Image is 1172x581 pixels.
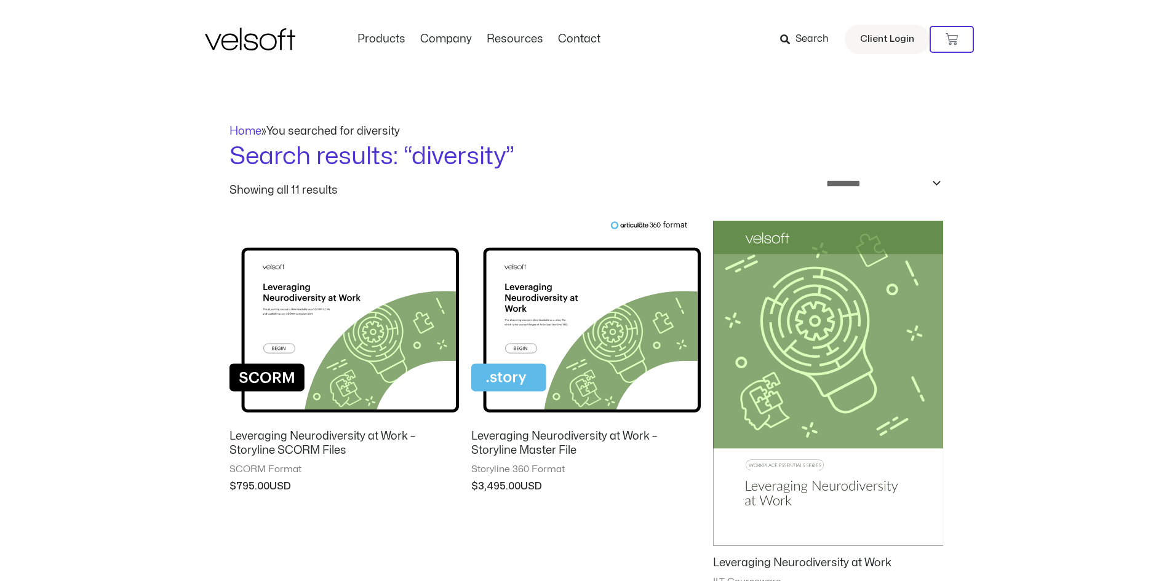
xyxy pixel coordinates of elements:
a: CompanyMenu Toggle [413,33,479,46]
a: Leveraging Neurodiversity at Work [713,556,943,575]
a: Leveraging Neurodiversity at Work – Storyline Master File [471,429,701,464]
span: $ [229,481,236,491]
span: You searched for diversity [266,126,400,136]
nav: Menu [350,33,608,46]
a: ProductsMenu Toggle [350,33,413,46]
a: Home [229,126,261,136]
img: Velsoft Training Materials [205,28,295,50]
p: Showing all 11 results [229,185,338,196]
h1: Search results: “diversity” [229,140,943,174]
img: Leveraging Neurodiversity at Work [713,221,943,547]
h2: Leveraging Neurodiversity at Work – Storyline Master File [471,429,701,458]
a: Leveraging Neurodiversity at Work – Storyline SCORM Files [229,429,459,464]
a: ContactMenu Toggle [551,33,608,46]
bdi: 795.00 [229,481,269,491]
span: Client Login [860,31,914,47]
span: $ [471,481,478,491]
span: SCORM Format [229,464,459,476]
h2: Leveraging Neurodiversity at Work – Storyline SCORM Files [229,429,459,458]
a: Client Login [845,25,930,54]
a: Search [780,29,837,50]
span: Storyline 360 Format [471,464,701,476]
span: Search [795,31,829,47]
img: Leveraging Neurodiversity at Work - Storyline Master File [471,221,701,421]
bdi: 3,495.00 [471,481,520,491]
h2: Leveraging Neurodiversity at Work [713,556,943,570]
img: Leveraging Neurodiversity at Work - Storyline SCORM Files [229,221,459,421]
span: » [229,126,400,136]
select: Shop order [818,174,943,193]
a: ResourcesMenu Toggle [479,33,551,46]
